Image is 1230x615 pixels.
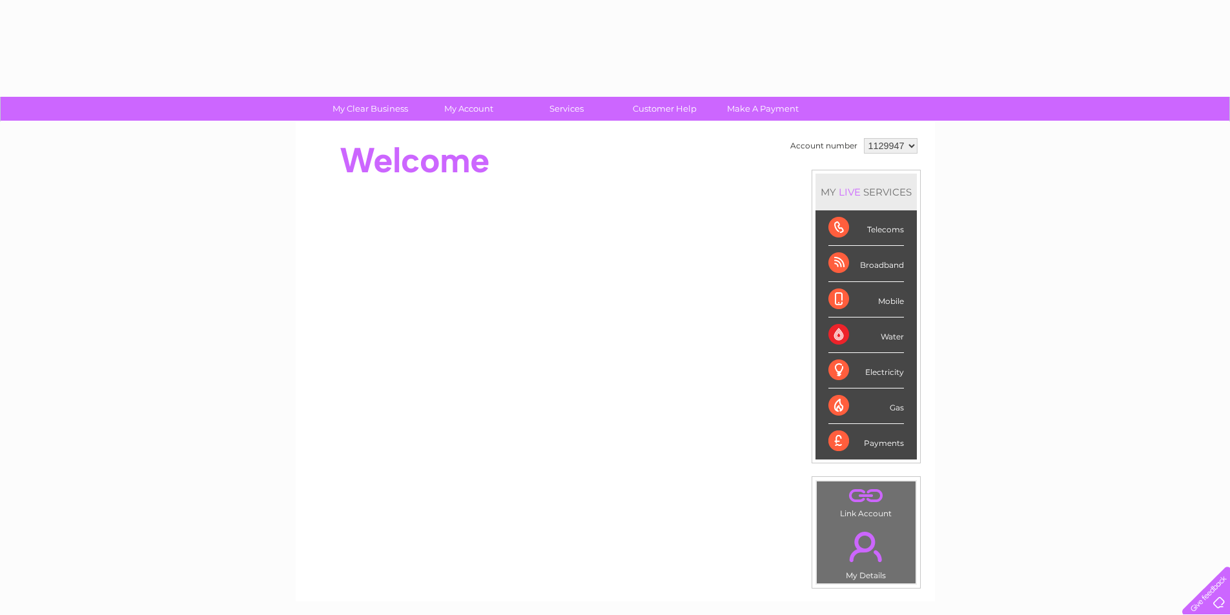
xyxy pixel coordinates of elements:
div: Payments [828,424,904,459]
div: Telecoms [828,210,904,246]
a: My Account [415,97,522,121]
div: Electricity [828,353,904,388]
div: Gas [828,388,904,424]
div: Water [828,318,904,353]
a: . [820,524,912,569]
div: Mobile [828,282,904,318]
a: Services [513,97,620,121]
a: Customer Help [611,97,718,121]
div: MY SERVICES [815,174,917,210]
td: Account number [787,135,861,157]
div: LIVE [836,186,863,198]
a: My Clear Business [317,97,424,121]
div: Broadband [828,246,904,281]
td: My Details [816,521,916,584]
td: Link Account [816,481,916,521]
a: . [820,485,912,507]
a: Make A Payment [710,97,816,121]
